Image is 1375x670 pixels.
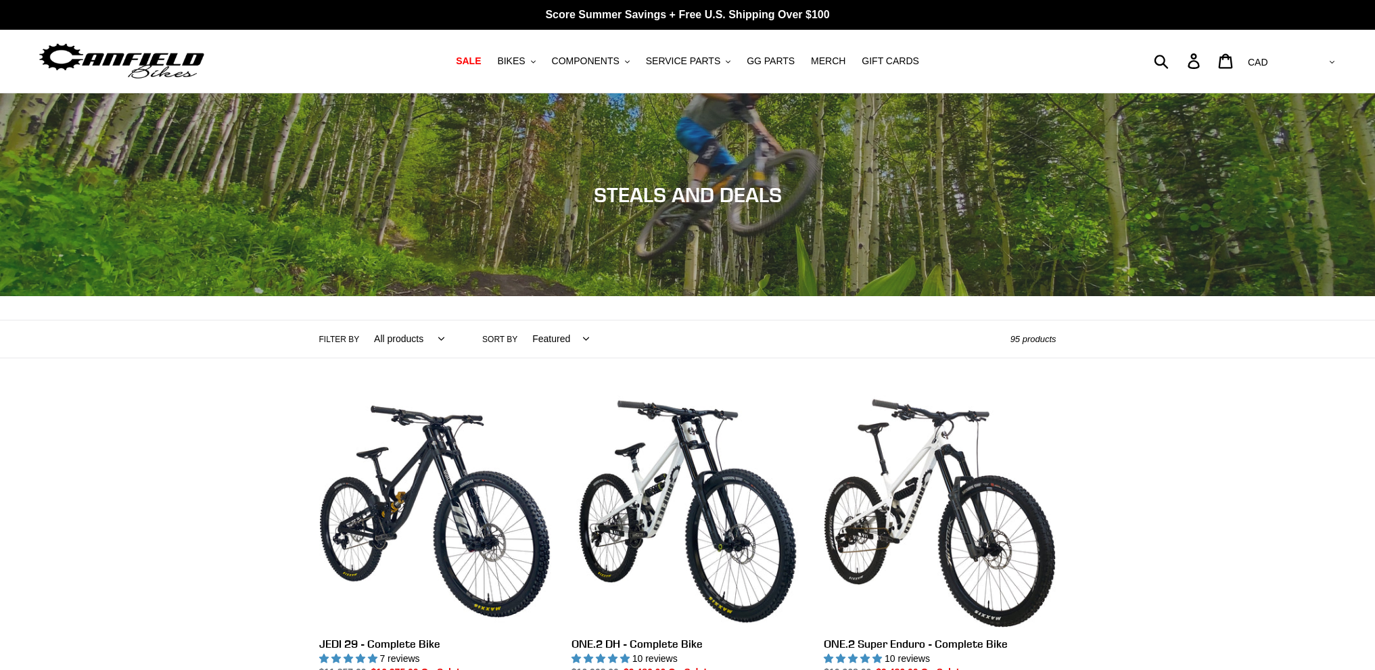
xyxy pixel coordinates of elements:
[811,55,845,67] span: MERCH
[594,183,782,207] span: STEALS AND DEALS
[862,55,919,67] span: GIFT CARDS
[1161,46,1196,76] input: Search
[855,52,926,70] a: GIFT CARDS
[545,52,636,70] button: COMPONENTS
[497,55,525,67] span: BIKES
[740,52,801,70] a: GG PARTS
[37,40,206,82] img: Canfield Bikes
[456,55,481,67] span: SALE
[747,55,795,67] span: GG PARTS
[804,52,852,70] a: MERCH
[319,333,360,345] label: Filter by
[449,52,488,70] a: SALE
[646,55,720,67] span: SERVICE PARTS
[490,52,542,70] button: BIKES
[552,55,620,67] span: COMPONENTS
[482,333,517,345] label: Sort by
[1010,334,1056,344] span: 95 products
[639,52,737,70] button: SERVICE PARTS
